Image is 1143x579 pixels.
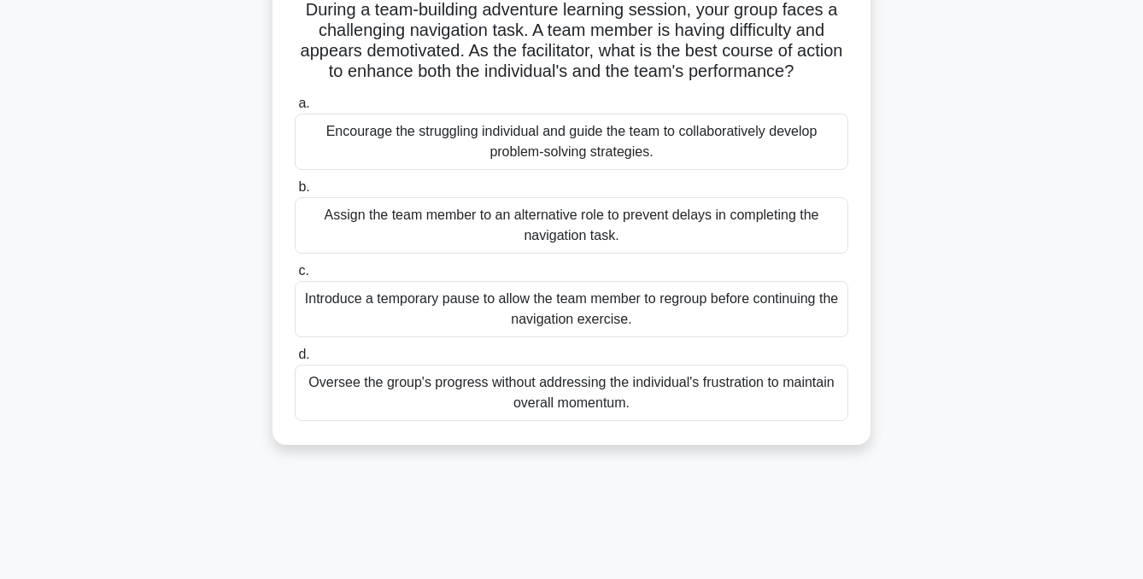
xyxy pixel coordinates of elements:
[298,179,309,194] span: b.
[295,281,848,337] div: Introduce a temporary pause to allow the team member to regroup before continuing the navigation ...
[295,365,848,421] div: Oversee the group's progress without addressing the individual's frustration to maintain overall ...
[295,114,848,170] div: Encourage the struggling individual and guide the team to collaboratively develop problem-solving...
[298,96,309,110] span: a.
[298,263,308,278] span: c.
[295,197,848,254] div: Assign the team member to an alternative role to prevent delays in completing the navigation task.
[298,347,309,361] span: d.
